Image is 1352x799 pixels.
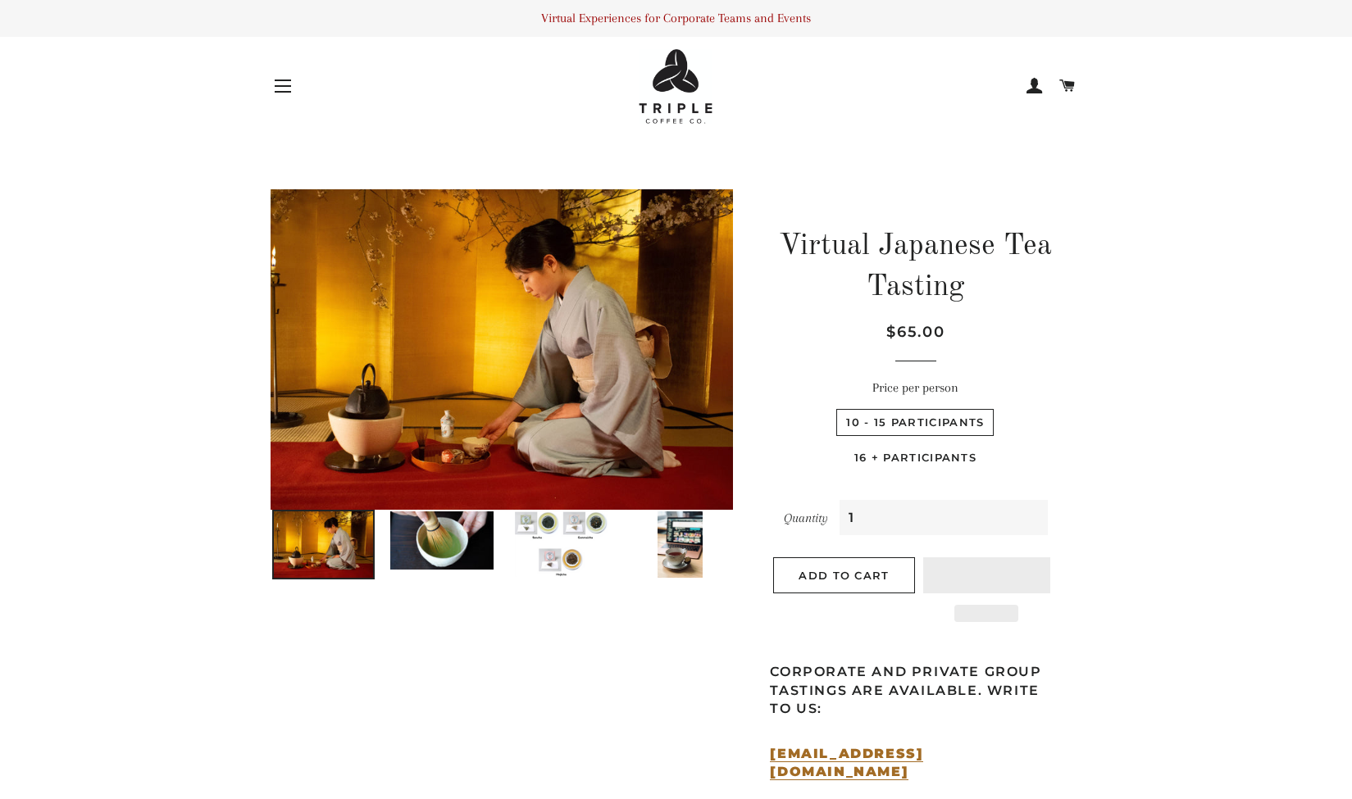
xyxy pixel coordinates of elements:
h1: Virtual Japanese Tea Tasting [770,226,1061,309]
img: Virtual Japanese Tea Tasting-Green Tea-Triple Coffee Co. [656,510,704,579]
img: Virtual Japanese Tea Tasting-Green Tea-Triple Coffee Co. [271,189,734,517]
label: 16 + Participants [844,444,986,471]
img: Virtual Japanese Tea Tasting-Green Tea-Triple Coffee Co. [272,510,376,579]
img: Virtual Japanese Tea Tasting-Green Tea-Triple Coffee Co. [389,510,495,571]
a: [EMAIL_ADDRESS][DOMAIN_NAME] [770,746,923,780]
label: Price per person [770,378,1061,398]
label: 10 - 15 Participants [836,409,994,436]
img: Virtual Japanese Tea Tasting-Green Tea-Triple Coffee Co. [513,510,610,579]
button: Add to Cart [773,557,914,593]
span: $65.00 [886,323,945,341]
label: Quantity [784,508,828,529]
h5: Corporate and private group tastings are available. Write to us: [770,663,1061,718]
span: Add to Cart [799,569,889,582]
img: Triple Coffee Co - Logo [639,49,712,124]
